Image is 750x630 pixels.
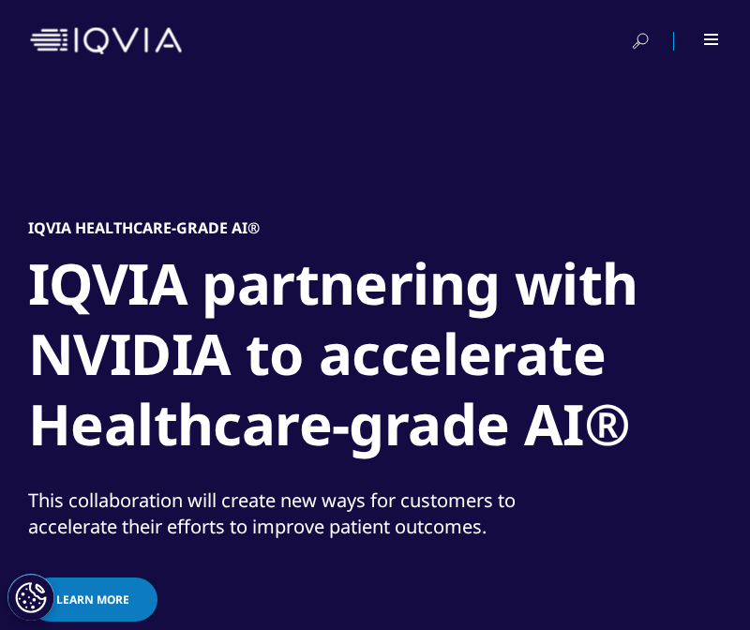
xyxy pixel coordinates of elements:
[28,577,157,622] a: Learn more
[30,27,182,54] img: IQVIA Healthcare Information Technology and Pharma Clinical Research Company
[7,574,54,621] button: Cookies Settings
[56,592,129,607] span: Learn more
[28,487,577,540] div: This collaboration will create new ways for customers to accelerate their efforts to improve pati...
[28,218,260,237] h5: IQVIA Healthcare-grade AI®
[28,248,722,471] h1: IQVIA partnering with NVIDIA to accelerate Healthcare-grade AI®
